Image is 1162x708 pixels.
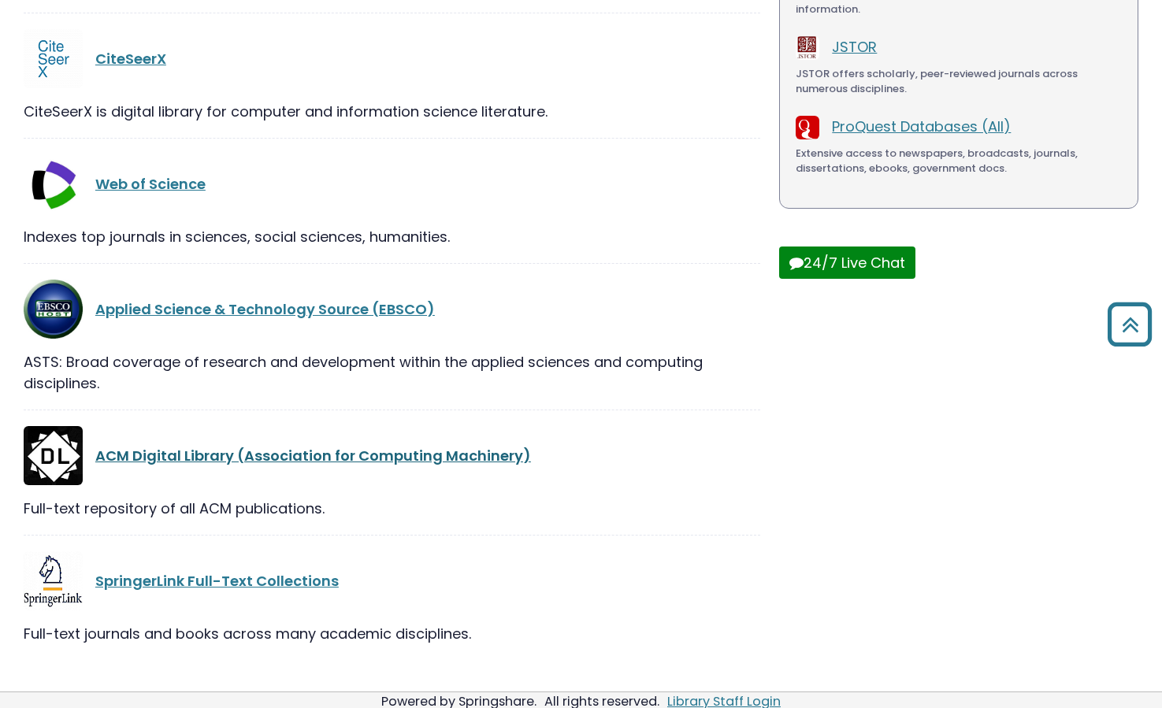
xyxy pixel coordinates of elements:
[1101,310,1158,339] a: Back to Top
[95,446,531,465] a: ACM Digital Library (Association for Computing Machinery)
[796,66,1122,97] div: JSTOR offers scholarly, peer-reviewed journals across numerous disciplines.
[779,247,915,279] button: 24/7 Live Chat
[832,117,1011,136] a: ProQuest Databases (All)
[95,571,339,591] a: SpringerLink Full-Text Collections
[796,146,1122,176] div: Extensive access to newspapers, broadcasts, journals, dissertations, ebooks, government docs.
[24,226,760,247] div: Indexes top journals in sciences, social sciences, humanities.
[95,49,166,69] a: CiteSeerX
[95,299,435,319] a: Applied Science & Technology Source (EBSCO)
[24,498,760,519] div: Full-text repository of all ACM publications.
[24,623,760,644] div: Full-text journals and books across many academic disciplines.
[95,174,206,194] a: Web of Science
[24,101,760,122] div: CiteSeerX is digital library for computer and information science literature.
[24,351,760,394] div: ASTS: Broad coverage of research and development within the applied sciences and computing discip...
[832,37,877,57] a: JSTOR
